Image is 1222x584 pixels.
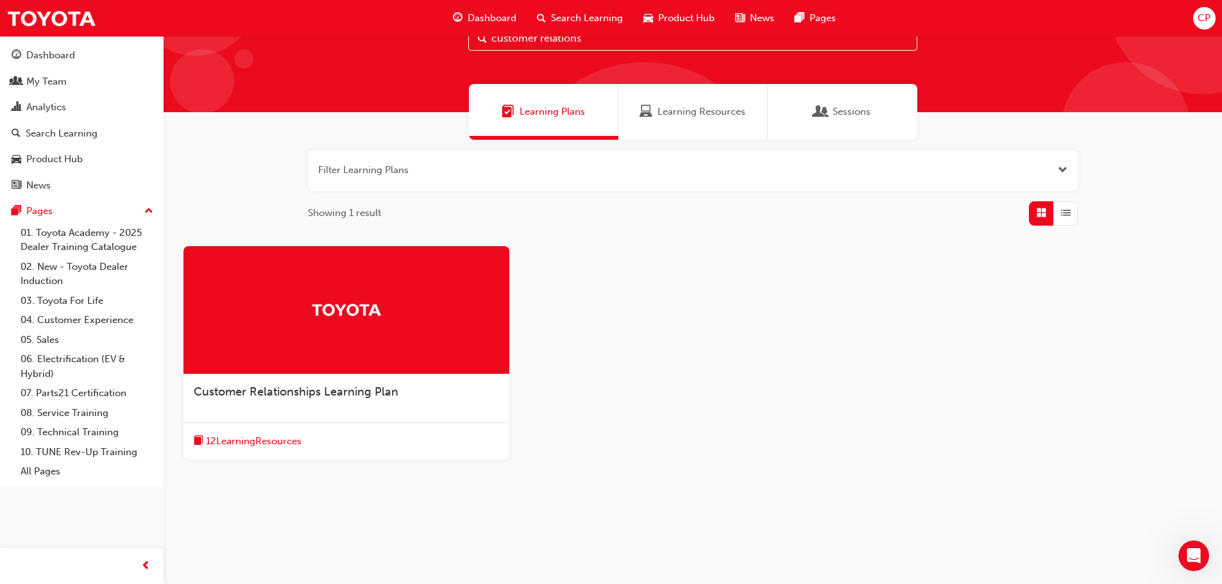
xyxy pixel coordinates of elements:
[12,102,21,113] span: chart-icon
[1178,540,1209,571] iframe: Intercom live chat
[15,383,158,403] a: 07. Parts21 Certification
[453,10,462,26] span: guage-icon
[5,96,158,119] a: Analytics
[750,11,774,26] span: News
[12,76,21,88] span: people-icon
[15,310,158,330] a: 04. Customer Experience
[26,152,83,167] div: Product Hub
[12,128,21,140] span: search-icon
[26,100,66,115] div: Analytics
[527,5,633,31] a: search-iconSearch Learning
[633,5,725,31] a: car-iconProduct Hub
[537,10,546,26] span: search-icon
[5,122,158,146] a: Search Learning
[5,199,158,223] button: Pages
[12,50,21,62] span: guage-icon
[5,174,158,197] a: News
[643,10,653,26] span: car-icon
[469,84,618,140] a: Learning PlansLearning Plans
[15,330,158,350] a: 05. Sales
[1198,11,1210,26] span: CP
[1061,206,1071,221] span: List
[6,4,96,33] img: Trak
[815,104,827,119] span: Sessions
[15,257,158,291] a: 02. New - Toyota Dealer Induction
[478,31,487,46] span: Search
[443,5,527,31] a: guage-iconDashboard
[26,126,98,141] div: Search Learning
[194,385,398,399] span: Customer Relationships Learning Plan
[144,203,153,220] span: up-icon
[15,223,158,257] a: 01. Toyota Academy - 2025 Dealer Training Catalogue
[183,246,509,460] a: TrakCustomer Relationships Learning Planbook-icon12LearningResources
[1193,7,1216,29] button: CP
[206,434,301,449] span: 12 Learning Resources
[308,206,381,221] span: Showing 1 result
[795,10,804,26] span: pages-icon
[5,44,158,67] a: Dashboard
[5,147,158,171] a: Product Hub
[311,298,382,321] img: Trak
[5,41,158,199] button: DashboardMy TeamAnalyticsSearch LearningProduct HubNews
[520,104,585,119] span: Learning Plans
[5,70,158,94] a: My Team
[12,206,21,217] span: pages-icon
[194,433,203,449] span: book-icon
[141,558,151,574] span: prev-icon
[12,180,21,192] span: news-icon
[15,462,158,481] a: All Pages
[725,5,785,31] a: news-iconNews
[15,349,158,383] a: 06. Electrification (EV & Hybrid)
[26,48,75,63] div: Dashboard
[640,104,652,119] span: Learning Resources
[658,11,715,26] span: Product Hub
[833,104,870,119] span: Sessions
[12,154,21,165] span: car-icon
[658,104,745,119] span: Learning Resources
[810,11,836,26] span: Pages
[468,26,917,51] input: Search...
[735,10,745,26] span: news-icon
[768,84,917,140] a: SessionsSessions
[618,84,768,140] a: Learning ResourcesLearning Resources
[15,422,158,442] a: 09. Technical Training
[194,433,301,449] button: book-icon12LearningResources
[15,442,158,462] a: 10. TUNE Rev-Up Training
[26,74,67,89] div: My Team
[468,11,516,26] span: Dashboard
[502,104,514,119] span: Learning Plans
[551,11,623,26] span: Search Learning
[26,178,51,193] div: News
[26,204,53,219] div: Pages
[15,291,158,311] a: 03. Toyota For Life
[1037,206,1046,221] span: Grid
[15,403,158,423] a: 08. Service Training
[785,5,846,31] a: pages-iconPages
[1058,163,1067,178] button: Open the filter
